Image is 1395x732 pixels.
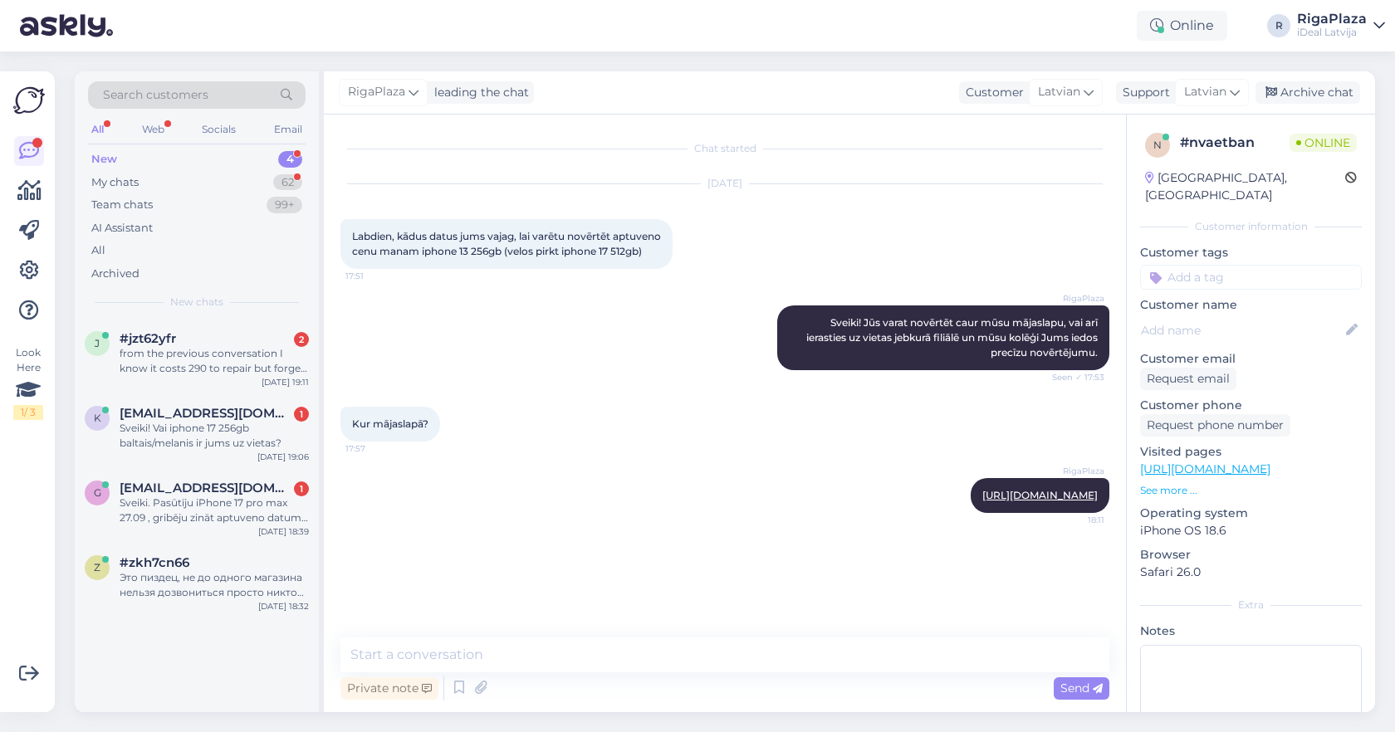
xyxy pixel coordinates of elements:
div: Extra [1140,598,1362,612]
div: Online [1137,11,1227,41]
a: RigaPlazaiDeal Latvija [1297,12,1385,39]
div: from the previous conversation I know it costs 290 to repair but forget to ask how long it takes [120,346,309,376]
div: Request email [1140,368,1236,390]
span: #zkh7cn66 [120,555,189,570]
div: [DATE] 19:06 [257,451,309,463]
div: Sveiki. Pasūtīju iPhone 17 pro max 27.09 , gribēju zināt aptuveno datumu kad būs pieejams? Paldies [120,495,309,525]
a: [URL][DOMAIN_NAME] [982,489,1098,501]
div: Support [1116,84,1170,101]
span: j [95,337,100,349]
div: # nvaetban [1180,133,1290,153]
span: Search customers [103,86,208,104]
div: Socials [198,119,239,140]
span: Labdien, kādus datus jums vajag, lai varētu novērtēt aptuveno cenu manam iphone 13 256gb (velos p... [352,230,663,257]
div: My chats [91,174,139,191]
p: Customer name [1140,296,1362,314]
span: Seen ✓ 17:53 [1042,371,1104,383]
span: 17:57 [345,442,408,455]
p: Safari 26.0 [1140,564,1362,581]
div: RigaPlaza [1297,12,1367,26]
div: 2 [294,332,309,347]
p: Visited pages [1140,443,1362,461]
div: Customer [959,84,1024,101]
div: [DATE] 18:32 [258,600,309,612]
div: Sveiki! Vai iphone 17 256gb baltais/melanis ir jums uz vietas? [120,421,309,451]
div: Это пиздец, не до одного магазина нельзя дозвониться просто никто никогда не берет трубку [120,570,309,600]
div: 1 [294,481,309,496]
p: Customer tags [1140,244,1362,261]
p: See more ... [1140,483,1362,498]
span: 17:51 [345,270,408,282]
span: Latvian [1038,83,1080,101]
div: Archived [91,266,139,282]
div: [GEOGRAPHIC_DATA], [GEOGRAPHIC_DATA] [1145,169,1345,204]
div: 4 [278,151,302,168]
span: gukons@inbox.lv [120,481,292,495]
div: 62 [273,174,302,191]
input: Add name [1141,321,1343,339]
span: Sveiki! Jūs varat novērtēt caur mūsu mājaslapu, vai arī ierasties uz vietas jebkurā filiālē un mū... [806,316,1100,359]
div: AI Assistant [91,220,153,237]
span: RigaPlaza [1042,465,1104,477]
div: Chat started [340,141,1109,156]
p: iPhone OS 18.6 [1140,522,1362,539]
div: Customer information [1140,219,1362,234]
div: Email [271,119,306,140]
p: Customer phone [1140,397,1362,414]
span: g [94,486,101,499]
div: leading the chat [428,84,529,101]
img: Askly Logo [13,85,45,116]
div: Team chats [91,197,153,213]
span: klimovskij02@gmail.com [120,406,292,421]
span: n [1153,139,1162,151]
span: Kur mājaslapā? [352,417,428,430]
div: 1 / 3 [13,405,43,420]
p: Browser [1140,546,1362,564]
div: R [1267,14,1290,37]
div: Archive chat [1255,81,1360,104]
span: RigaPlaza [1042,292,1104,305]
div: New [91,151,117,168]
span: RigaPlaza [348,83,405,101]
div: [DATE] [340,176,1109,191]
div: 99+ [267,197,302,213]
div: [DATE] 19:11 [262,376,309,388]
span: 18:11 [1042,514,1104,526]
a: [URL][DOMAIN_NAME] [1140,461,1270,476]
div: iDeal Latvija [1297,26,1367,39]
div: [DATE] 18:39 [258,525,309,538]
p: Customer email [1140,350,1362,368]
span: Send [1060,681,1103,695]
div: All [88,119,107,140]
input: Add a tag [1140,265,1362,290]
span: k [94,412,101,424]
span: z [94,561,100,573]
span: Online [1290,134,1357,152]
div: 1 [294,407,309,422]
p: Operating system [1140,505,1362,522]
div: All [91,242,105,259]
span: Latvian [1184,83,1226,101]
div: Web [139,119,168,140]
div: Private note [340,677,438,700]
p: Notes [1140,622,1362,640]
div: Look Here [13,345,43,420]
div: Request phone number [1140,414,1290,437]
span: New chats [170,295,223,310]
span: #jzt62yfr [120,331,176,346]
